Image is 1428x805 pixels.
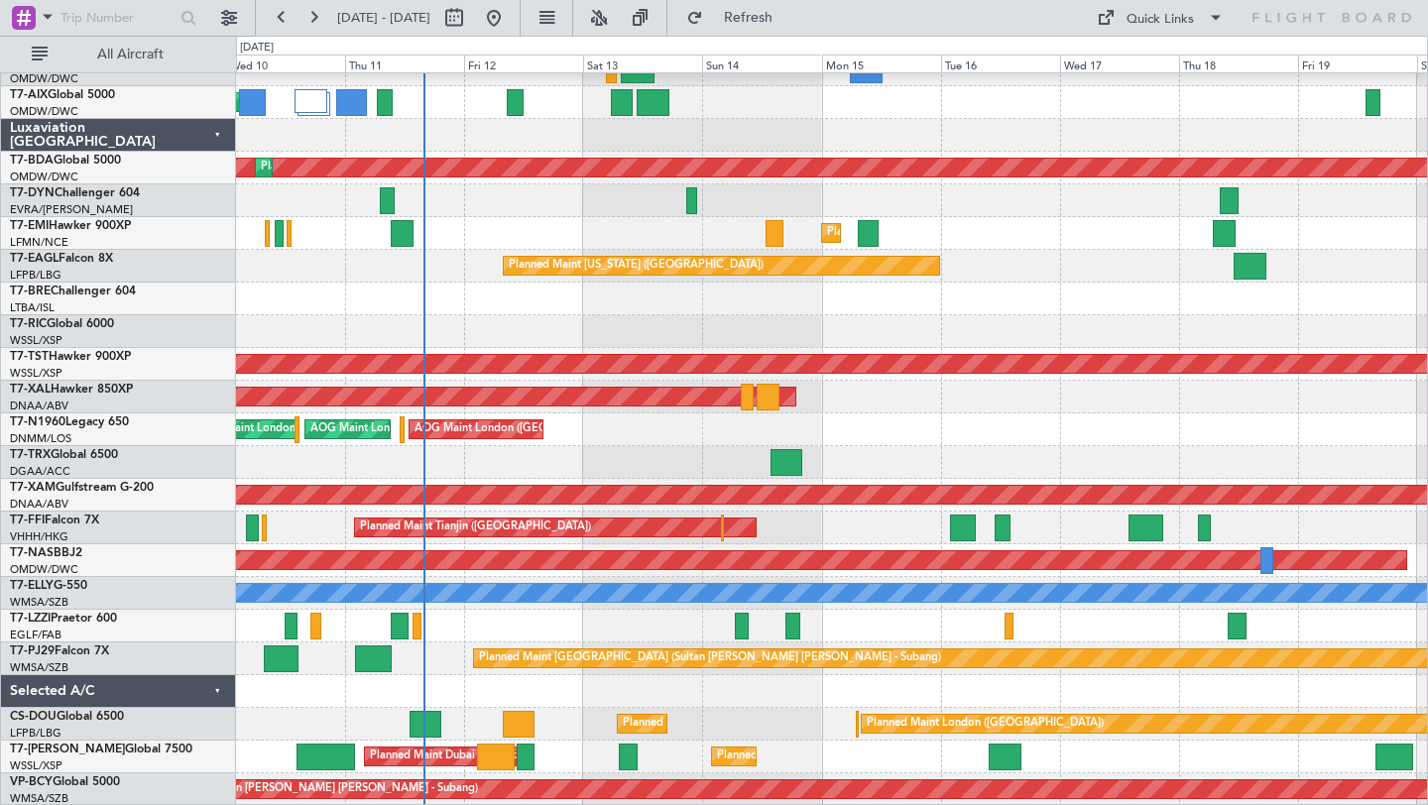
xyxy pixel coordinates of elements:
[10,711,124,723] a: CS-DOUGlobal 6500
[941,55,1060,72] div: Tue 16
[10,529,68,544] a: VHHH/HKG
[10,416,129,428] a: T7-N1960Legacy 650
[867,709,1104,739] div: Planned Maint London ([GEOGRAPHIC_DATA])
[10,744,125,755] span: T7-[PERSON_NAME]
[261,153,456,182] div: Planned Maint Dubai (Al Maktoum Intl)
[10,776,53,788] span: VP-BCY
[10,318,47,330] span: T7-RIC
[240,40,274,57] div: [DATE]
[10,104,78,119] a: OMDW/DWC
[337,9,430,27] span: [DATE] - [DATE]
[10,286,51,297] span: T7-BRE
[10,399,68,413] a: DNAA/ABV
[10,449,51,461] span: T7-TRX
[52,48,209,61] span: All Aircraft
[10,464,70,479] a: DGAA/ACC
[10,613,51,625] span: T7-LZZI
[827,218,1016,248] div: Planned Maint [GEOGRAPHIC_DATA]
[10,776,120,788] a: VP-BCYGlobal 5000
[479,643,941,673] div: Planned Maint [GEOGRAPHIC_DATA] (Sultan [PERSON_NAME] [PERSON_NAME] - Subang)
[60,3,175,33] input: Trip Number
[360,513,591,542] div: Planned Maint Tianjin ([GEOGRAPHIC_DATA])
[10,268,61,283] a: LFPB/LBG
[10,235,68,250] a: LFMN/NCE
[10,613,117,625] a: T7-LZZIPraetor 600
[10,202,133,217] a: EVRA/[PERSON_NAME]
[10,416,65,428] span: T7-N1960
[10,482,154,494] a: T7-XAMGulfstream G-200
[10,155,54,167] span: T7-BDA
[10,351,131,363] a: T7-TSTHawker 900XP
[464,55,583,72] div: Fri 12
[10,253,59,265] span: T7-EAGL
[10,366,62,381] a: WSSL/XSP
[10,187,140,199] a: T7-DYNChallenger 604
[22,39,215,70] button: All Aircraft
[226,55,345,72] div: Wed 10
[10,645,55,657] span: T7-PJ29
[10,758,62,773] a: WSSL/XSP
[10,711,57,723] span: CS-DOU
[310,414,533,444] div: AOG Maint London ([GEOGRAPHIC_DATA])
[707,11,790,25] span: Refresh
[702,55,821,72] div: Sun 14
[10,515,99,526] a: T7-FFIFalcon 7X
[10,515,45,526] span: T7-FFI
[10,253,113,265] a: T7-EAGLFalcon 8X
[10,187,55,199] span: T7-DYN
[10,300,55,315] a: LTBA/ISL
[10,628,61,642] a: EGLF/FAB
[415,414,637,444] div: AOG Maint London ([GEOGRAPHIC_DATA])
[10,384,51,396] span: T7-XAL
[10,744,192,755] a: T7-[PERSON_NAME]Global 7500
[10,580,54,592] span: T7-ELLY
[509,251,764,281] div: Planned Maint [US_STATE] ([GEOGRAPHIC_DATA])
[10,497,68,512] a: DNAA/ABV
[822,55,941,72] div: Mon 15
[10,333,62,348] a: WSSL/XSP
[10,351,49,363] span: T7-TST
[10,89,48,101] span: T7-AIX
[10,645,109,657] a: T7-PJ29Falcon 7X
[1087,2,1234,34] button: Quick Links
[10,449,118,461] a: T7-TRXGlobal 6500
[10,286,136,297] a: T7-BREChallenger 604
[10,547,82,559] a: T7-NASBBJ2
[10,89,115,101] a: T7-AIXGlobal 5000
[1298,55,1417,72] div: Fri 19
[10,155,121,167] a: T7-BDAGlobal 5000
[583,55,702,72] div: Sat 13
[10,660,68,675] a: WMSA/SZB
[10,482,56,494] span: T7-XAM
[345,55,464,72] div: Thu 11
[10,170,78,184] a: OMDW/DWC
[10,220,49,232] span: T7-EMI
[10,547,54,559] span: T7-NAS
[677,2,796,34] button: Refresh
[10,431,71,446] a: DNMM/LOS
[1179,55,1298,72] div: Thu 18
[10,384,133,396] a: T7-XALHawker 850XP
[10,726,61,741] a: LFPB/LBG
[1060,55,1179,72] div: Wed 17
[1127,10,1194,30] div: Quick Links
[370,742,565,771] div: Planned Maint Dubai (Al Maktoum Intl)
[10,580,87,592] a: T7-ELLYG-550
[10,318,114,330] a: T7-RICGlobal 6000
[717,742,950,771] div: Planned Maint [GEOGRAPHIC_DATA] (Seletar)
[10,71,78,86] a: OMDW/DWC
[10,220,131,232] a: T7-EMIHawker 900XP
[10,562,78,577] a: OMDW/DWC
[2,774,478,804] div: Unplanned Maint [GEOGRAPHIC_DATA] (Sultan [PERSON_NAME] [PERSON_NAME] - Subang)
[10,595,68,610] a: WMSA/SZB
[623,709,935,739] div: Planned Maint [GEOGRAPHIC_DATA] ([GEOGRAPHIC_DATA])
